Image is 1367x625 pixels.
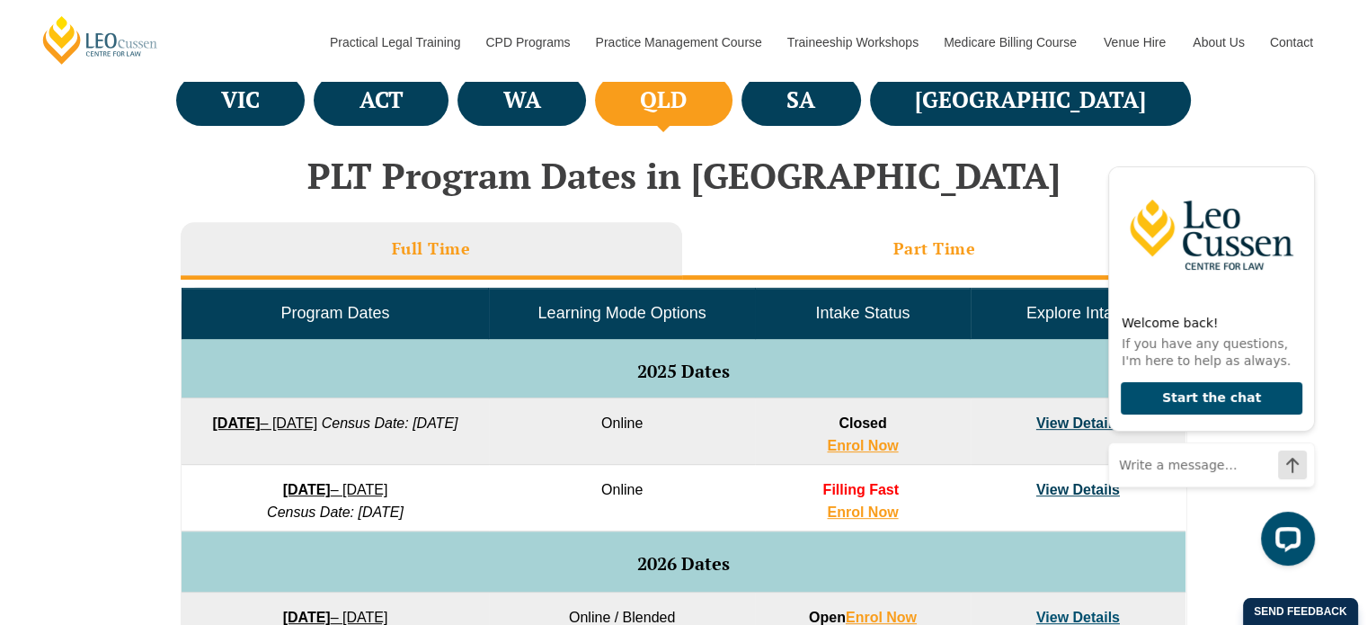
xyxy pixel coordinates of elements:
h4: QLD [640,85,687,115]
a: Traineeship Workshops [774,4,930,81]
a: Venue Hire [1090,4,1179,81]
strong: Open [809,610,917,625]
span: 2025 Dates [637,359,730,383]
a: View Details [1036,482,1120,497]
em: Census Date: [DATE] [267,504,404,520]
a: [DATE]– [DATE] [212,415,317,431]
strong: [DATE] [283,482,331,497]
h4: [GEOGRAPHIC_DATA] [915,85,1146,115]
h4: SA [786,85,815,115]
h2: PLT Program Dates in [GEOGRAPHIC_DATA] [172,156,1196,195]
em: Census Date: [DATE] [322,415,458,431]
h4: ACT [360,85,404,115]
strong: [DATE] [212,415,260,431]
span: Closed [839,415,886,431]
a: Medicare Billing Course [930,4,1090,81]
span: Filling Fast [822,482,898,497]
h4: VIC [221,85,260,115]
a: [PERSON_NAME] Centre for Law [40,14,160,66]
span: Explore Intake [1026,304,1130,322]
span: Program Dates [280,304,389,322]
td: Online [489,398,755,465]
a: About Us [1179,4,1256,81]
a: CPD Programs [472,4,581,81]
strong: [DATE] [283,610,331,625]
td: Online [489,465,755,531]
iframe: LiveChat chat widget [1094,134,1322,580]
h3: Part Time [893,238,976,259]
span: 2026 Dates [637,551,730,576]
h3: Full Time [392,238,471,259]
a: [DATE]– [DATE] [283,482,388,497]
a: Enrol Now [827,438,898,453]
a: View Details [1036,415,1120,431]
a: [DATE]– [DATE] [283,610,388,625]
span: Intake Status [815,304,910,322]
a: View Details [1036,610,1120,625]
a: Practical Legal Training [316,4,473,81]
h4: WA [503,85,541,115]
a: Practice Management Course [582,4,774,81]
a: Enrol Now [827,504,898,520]
a: Enrol Now [846,610,917,625]
a: Contact [1256,4,1327,81]
span: Learning Mode Options [538,304,706,322]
